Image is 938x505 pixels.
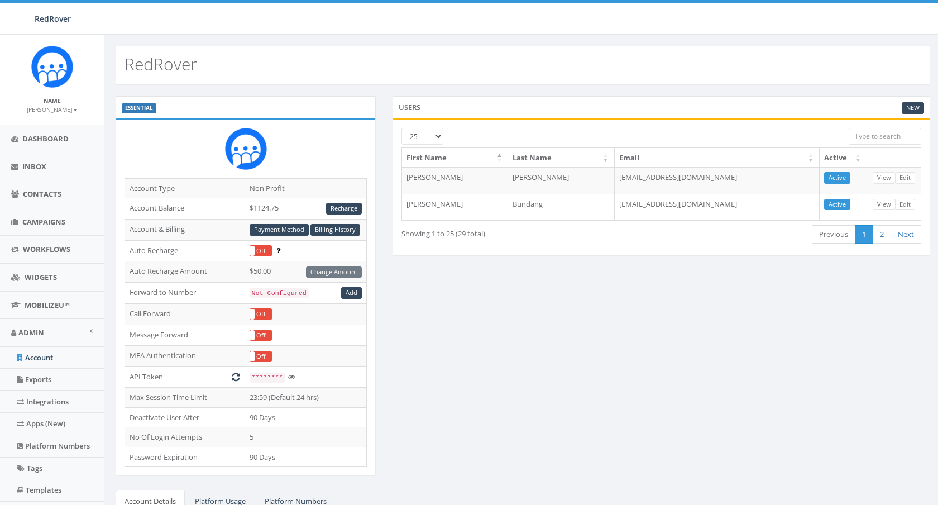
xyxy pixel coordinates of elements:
[245,407,367,427] td: 90 Days
[508,194,614,221] td: Bundang
[25,272,57,282] span: Widgets
[225,128,267,170] img: Rally_Corp_Icon.png
[895,172,915,184] a: Edit
[125,283,245,304] td: Forward to Number
[250,288,309,298] code: Not Configured
[250,246,271,256] label: Off
[250,351,272,363] div: OnOff
[245,261,367,283] td: $50.00
[18,327,44,337] span: Admin
[895,199,915,211] a: Edit
[250,245,272,257] div: OnOff
[22,217,65,227] span: Campaigns
[44,97,61,104] small: Name
[250,224,309,236] a: Payment Method
[25,300,70,310] span: MobilizeU™
[873,199,896,211] a: View
[250,330,272,341] div: OnOff
[873,172,896,184] a: View
[125,427,245,447] td: No Of Login Attempts
[824,199,850,211] a: Active
[245,447,367,467] td: 90 Days
[125,240,245,261] td: Auto Recharge
[31,46,73,88] img: Rally_Corp_Icon.png
[276,245,280,255] span: Enable to prevent campaign failure.
[245,387,367,407] td: 23:59 (Default 24 hrs)
[125,178,245,198] td: Account Type
[250,308,272,320] div: OnOff
[22,161,46,171] span: Inbox
[615,148,820,168] th: Email: activate to sort column ascending
[125,198,245,220] td: Account Balance
[824,172,850,184] a: Active
[508,167,614,194] td: [PERSON_NAME]
[125,346,245,367] td: MFA Authentication
[125,303,245,325] td: Call Forward
[125,387,245,407] td: Max Session Time Limit
[35,13,71,24] span: RedRover
[393,96,930,118] div: Users
[27,104,78,114] a: [PERSON_NAME]
[125,325,245,346] td: Message Forward
[125,55,197,73] h2: RedRover
[820,148,867,168] th: Active: activate to sort column ascending
[27,106,78,113] small: [PERSON_NAME]
[873,225,891,244] a: 2
[23,244,70,254] span: Workflows
[250,351,271,362] label: Off
[125,447,245,467] td: Password Expiration
[125,367,245,388] td: API Token
[245,427,367,447] td: 5
[401,224,608,239] div: Showing 1 to 25 (29 total)
[812,225,855,244] a: Previous
[402,194,508,221] td: [PERSON_NAME]
[902,102,924,114] a: New
[245,178,367,198] td: Non Profit
[615,167,820,194] td: [EMAIL_ADDRESS][DOMAIN_NAME]
[22,134,69,144] span: Dashboard
[125,261,245,283] td: Auto Recharge Amount
[326,203,362,215] a: Recharge
[402,167,508,194] td: [PERSON_NAME]
[615,194,820,221] td: [EMAIL_ADDRESS][DOMAIN_NAME]
[250,309,271,320] label: Off
[245,198,367,220] td: $1124.75
[310,224,360,236] a: Billing History
[122,103,156,113] label: ESSENTIAL
[508,148,614,168] th: Last Name: activate to sort column ascending
[341,287,362,299] a: Add
[849,128,921,145] input: Type to search
[125,407,245,427] td: Deactivate User After
[891,225,921,244] a: Next
[125,219,245,240] td: Account & Billing
[402,148,508,168] th: First Name: activate to sort column descending
[855,225,873,244] a: 1
[232,373,240,380] i: Generate New Token
[23,189,61,199] span: Contacts
[250,330,271,341] label: Off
